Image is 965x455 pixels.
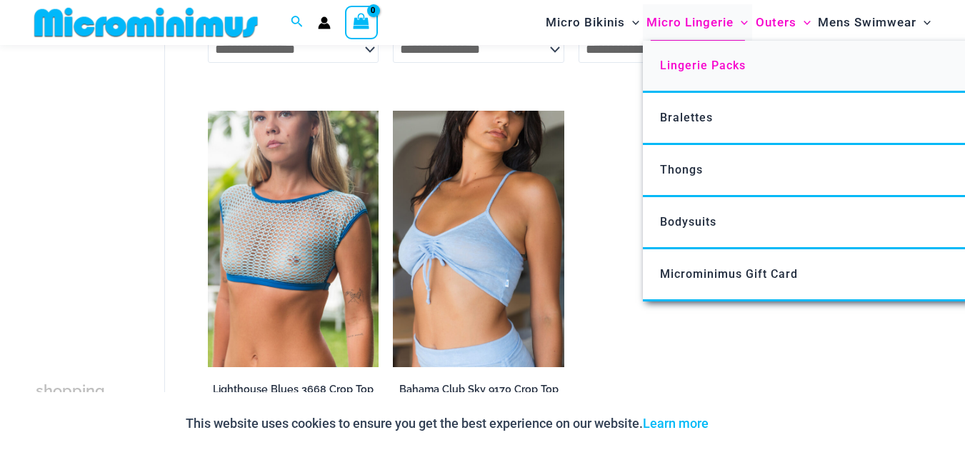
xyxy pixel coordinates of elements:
img: MM SHOP LOGO FLAT [29,6,264,39]
a: Lighthouse Blues 3668 Crop Top 01Lighthouse Blues 3668 Crop Top 02Lighthouse Blues 3668 Crop Top 02 [208,111,379,368]
h2: Bahama Club Sky 9170 Crop Top [393,383,564,396]
h3: Tops [36,378,114,427]
a: Micro LingerieMenu ToggleMenu Toggle [643,4,751,41]
a: Search icon link [291,14,304,31]
img: Lighthouse Blues 3668 Crop Top 01 [208,111,379,368]
span: Menu Toggle [796,4,811,41]
button: Accept [719,406,780,441]
h2: Lighthouse Blues 3668 Crop Top [208,383,379,396]
span: Menu Toggle [625,4,639,41]
span: Menu Toggle [916,4,931,41]
span: shopping [36,381,105,399]
span: Thongs [660,163,703,176]
a: Learn more [643,416,709,431]
span: Microminimus Gift Card [660,267,798,281]
a: Lighthouse Blues 3668 Crop Top [208,383,379,401]
nav: Site Navigation [540,2,936,43]
span: Micro Bikinis [546,4,625,41]
a: Bahama Club Sky 9170 Crop Top 5404 Skirt 08Bahama Club Sky 9170 Crop Top 5404 Skirt 09Bahama Club... [393,111,564,368]
a: Account icon link [318,16,331,29]
iframe: TrustedSite Certified [36,48,164,334]
p: This website uses cookies to ensure you get the best experience on our website. [186,413,709,434]
span: Lingerie Packs [660,59,746,72]
img: Bahama Club Sky 9170 Crop Top 5404 Skirt 08 [393,111,564,368]
a: Micro BikinisMenu ToggleMenu Toggle [542,4,643,41]
span: Bodysuits [660,215,716,229]
a: Mens SwimwearMenu ToggleMenu Toggle [814,4,934,41]
span: Outers [756,4,796,41]
span: Menu Toggle [734,4,748,41]
a: View Shopping Cart, empty [345,6,378,39]
span: Micro Lingerie [646,4,734,41]
a: Bahama Club Sky 9170 Crop Top [393,383,564,401]
span: Bralettes [660,111,713,124]
span: Mens Swimwear [818,4,916,41]
a: OutersMenu ToggleMenu Toggle [752,4,814,41]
